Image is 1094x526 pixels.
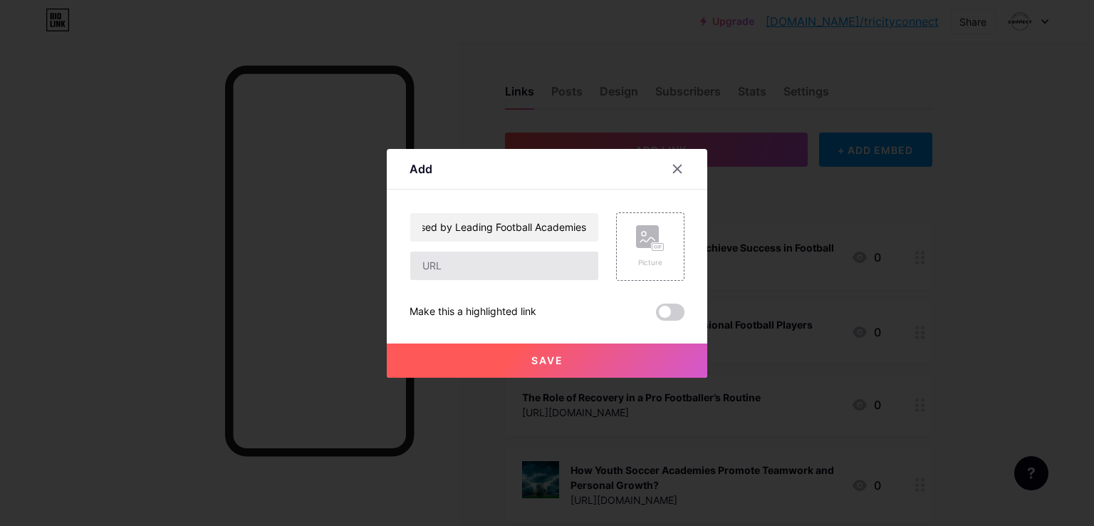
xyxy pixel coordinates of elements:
[410,304,536,321] div: Make this a highlighted link
[531,354,563,366] span: Save
[387,344,707,378] button: Save
[410,252,598,280] input: URL
[410,160,432,177] div: Add
[410,213,598,242] input: Title
[636,257,665,268] div: Picture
